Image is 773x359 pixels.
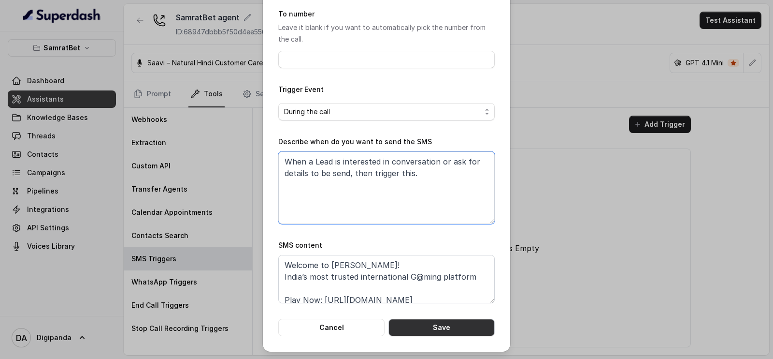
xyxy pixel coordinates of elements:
[388,319,495,336] button: Save
[278,151,495,224] textarea: When a Lead is interested in conversation or ask for details to be send, then trigger this.
[278,319,385,336] button: Cancel
[278,22,495,45] p: Leave it blank if you want to automatically pick the number from the call.
[284,106,481,118] span: During the call
[278,241,322,249] label: SMS content
[278,85,324,93] label: Trigger Event
[278,255,495,303] textarea: Welcome to [PERSON_NAME]! India’s most trusted international G@ming platform Play Now: [URL][DOMA...
[278,10,315,18] label: To number
[278,103,495,120] button: During the call
[278,137,432,146] label: Describe when do you want to send the SMS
